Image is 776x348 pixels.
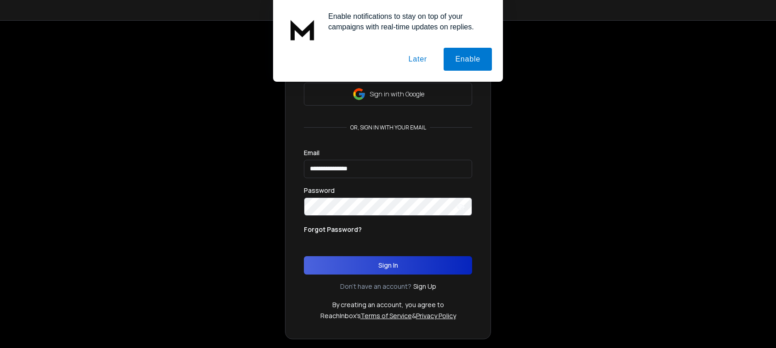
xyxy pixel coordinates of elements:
a: Terms of Service [360,311,412,320]
p: Sign in with Google [370,90,424,99]
p: ReachInbox's & [320,311,456,320]
button: Sign in with Google [304,83,472,106]
div: Enable notifications to stay on top of your campaigns with real-time updates on replies. [321,11,492,32]
button: Sign In [304,256,472,275]
p: or, sign in with your email [347,124,430,131]
img: notification icon [284,11,321,48]
label: Email [304,150,320,156]
p: By creating an account, you agree to [332,300,444,309]
p: Forgot Password? [304,225,362,234]
button: Later [397,48,438,71]
a: Sign Up [413,282,436,291]
a: Privacy Policy [416,311,456,320]
button: Enable [444,48,492,71]
p: Don't have an account? [340,282,411,291]
label: Password [304,187,335,194]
